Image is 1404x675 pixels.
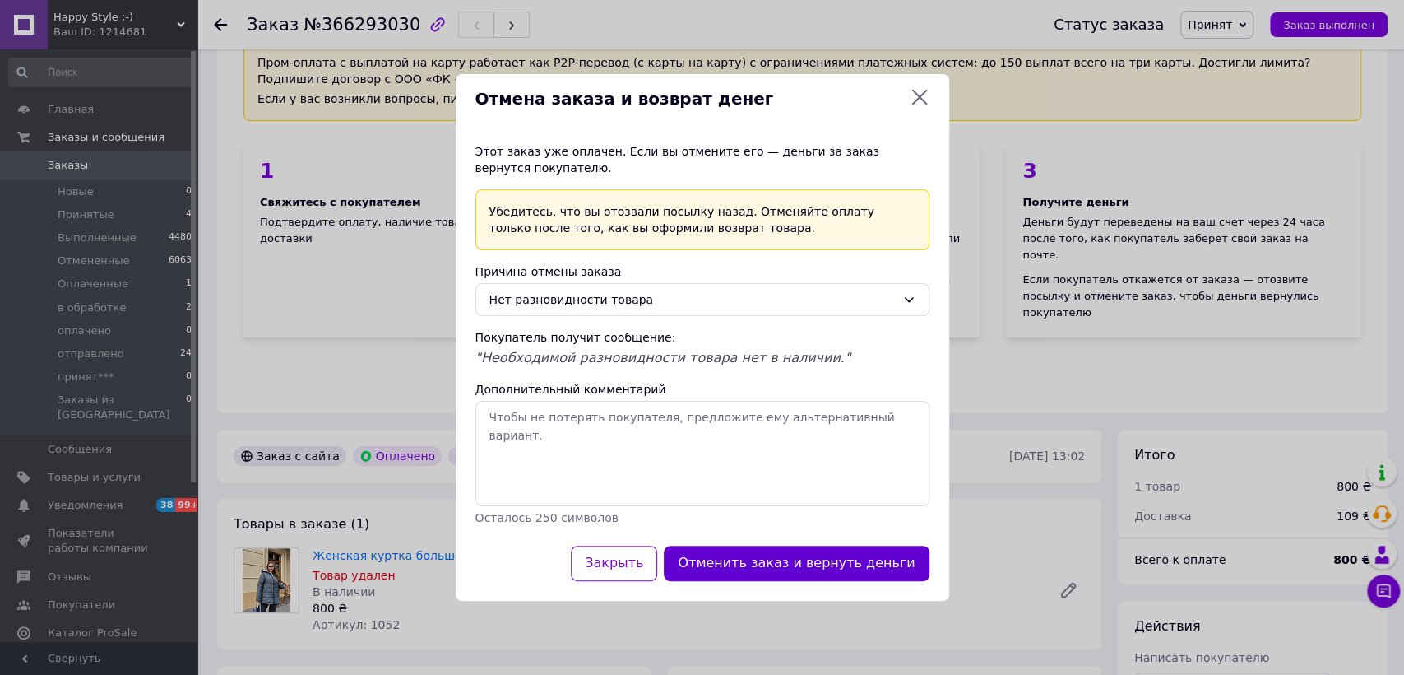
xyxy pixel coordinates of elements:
div: Убедитесь, что вы отозвали посылку назад. Отменяйте оплату только после того, как вы оформили воз... [475,189,929,250]
span: Осталось 250 символов [475,511,619,524]
div: Покупатель получит сообщение: [475,329,929,346]
div: Нет разновидности товара [489,291,896,309]
button: Закрыть [571,546,657,581]
span: "Необходимой разновидности товара нет в наличии." [475,350,851,365]
label: Дополнительный комментарий [475,383,666,396]
div: Причина отмены заказа [475,263,929,280]
span: Отмена заказа и возврат денег [475,87,903,111]
div: Этот заказ уже оплачен. Если вы отмените его — деньги за заказ вернутся покупателю. [475,143,929,176]
button: Отменить заказ и вернуть деньги [664,546,929,581]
